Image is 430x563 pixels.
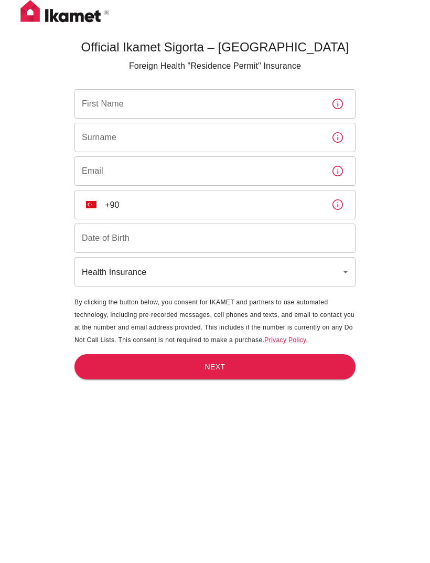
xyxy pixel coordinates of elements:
input: Choose date [74,224,356,253]
h5: Official Ikamet Sigorta – [GEOGRAPHIC_DATA] [74,39,356,56]
button: Select country [82,195,101,214]
span: By clicking the button below, you consent for IKAMET and partners to use automated technology, in... [74,299,354,344]
a: Privacy Policy. [264,336,308,344]
img: unknown [86,201,96,208]
div: Health Insurance [74,257,356,286]
button: Next [74,354,356,380]
p: Foreign Health "Residence Permit" Insurance [74,60,356,72]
